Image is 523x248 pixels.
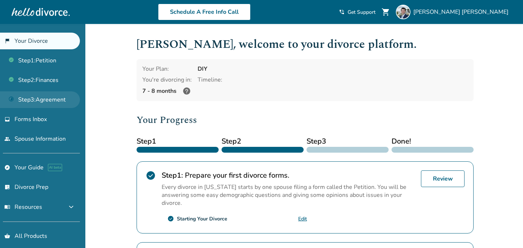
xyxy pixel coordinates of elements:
[348,9,376,16] span: Get Support
[4,233,10,239] span: shopping_basket
[381,8,390,16] span: shopping_cart
[4,165,10,170] span: explore
[198,65,468,73] div: DIY
[339,9,345,15] span: phone_in_talk
[198,76,468,84] div: Timeline:
[162,170,183,180] strong: Step 1 :
[298,215,307,222] a: Edit
[307,136,389,147] span: Step 3
[396,5,410,19] img: Ryan Thomason
[413,8,511,16] span: [PERSON_NAME] [PERSON_NAME]
[142,65,192,73] div: Your Plan:
[146,170,156,181] span: check_circle
[4,204,10,210] span: menu_book
[142,76,192,84] div: You're divorcing in:
[4,116,10,122] span: inbox
[4,38,10,44] span: flag_2
[137,136,219,147] span: Step 1
[162,183,415,207] p: Every divorce in [US_STATE] starts by one spouse filing a form called the Petition. You will be a...
[339,9,376,16] a: phone_in_talkGet Support
[162,170,415,180] h2: Prepare your first divorce forms.
[167,215,174,222] span: check_circle
[142,87,192,95] div: 7 - 8 months
[67,203,76,211] span: expand_more
[222,136,304,147] span: Step 2
[4,136,10,142] span: people
[392,136,474,147] span: Done!
[137,36,474,53] h1: [PERSON_NAME] , welcome to your divorce platform.
[4,203,42,211] span: Resources
[48,164,62,171] span: AI beta
[4,184,10,190] span: list_alt_check
[15,115,47,123] span: Forms Inbox
[421,170,465,187] a: Review
[177,215,227,222] div: Starting Your Divorce
[137,113,474,127] h2: Your Progress
[158,4,251,20] a: Schedule A Free Info Call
